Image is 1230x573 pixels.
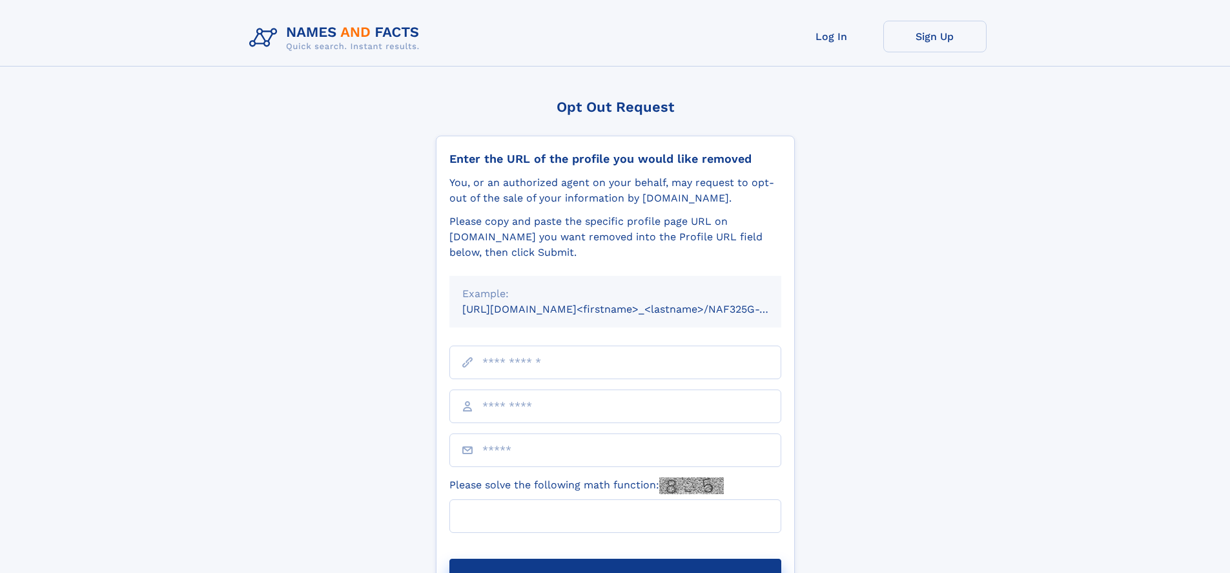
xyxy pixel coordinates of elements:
[449,175,781,206] div: You, or an authorized agent on your behalf, may request to opt-out of the sale of your informatio...
[462,303,806,315] small: [URL][DOMAIN_NAME]<firstname>_<lastname>/NAF325G-xxxxxxxx
[883,21,987,52] a: Sign Up
[436,99,795,115] div: Opt Out Request
[449,477,724,494] label: Please solve the following math function:
[462,286,768,302] div: Example:
[449,152,781,166] div: Enter the URL of the profile you would like removed
[244,21,430,56] img: Logo Names and Facts
[780,21,883,52] a: Log In
[449,214,781,260] div: Please copy and paste the specific profile page URL on [DOMAIN_NAME] you want removed into the Pr...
